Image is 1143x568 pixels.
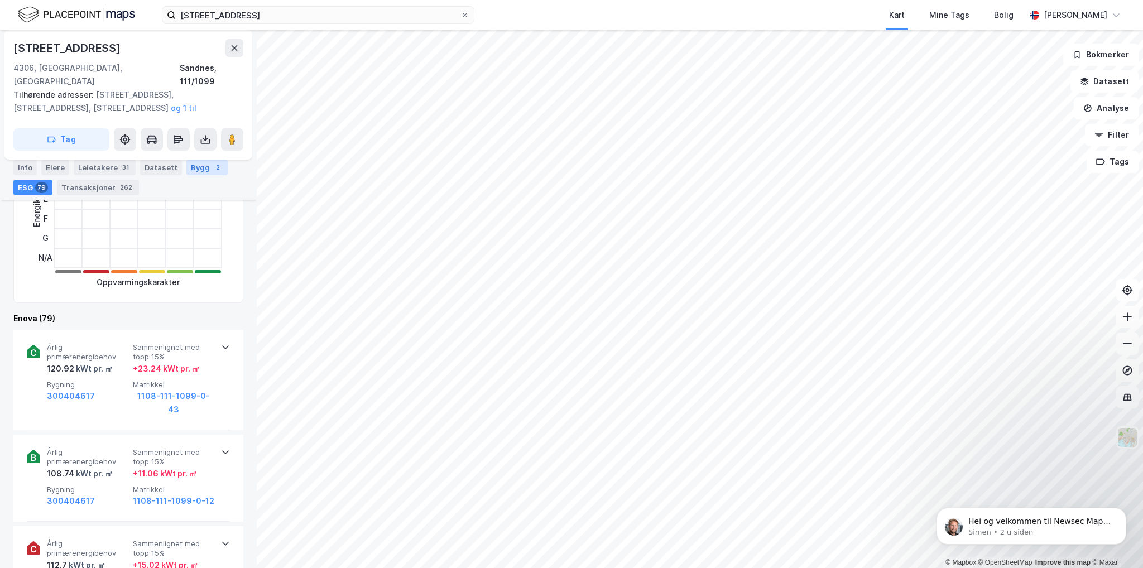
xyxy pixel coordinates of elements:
div: N/A [39,248,52,268]
span: Årlig primærenergibehov [47,539,128,559]
img: Z [1117,427,1138,448]
div: [PERSON_NAME] [1044,8,1107,22]
button: Tags [1087,151,1139,173]
div: Datasett [140,160,182,175]
div: Enova (79) [13,312,243,325]
div: Bolig [994,8,1014,22]
div: Energikarakter [30,171,44,227]
div: [STREET_ADDRESS] [13,39,123,57]
button: 1108-111-1099-0-43 [133,389,214,416]
div: 262 [118,182,135,193]
div: ESG [13,180,52,195]
button: Datasett [1070,70,1139,93]
span: Sammenlignet med topp 15% [133,539,214,559]
div: Leietakere [74,160,136,175]
img: logo.f888ab2527a4732fd821a326f86c7f29.svg [18,5,135,25]
button: Filter [1085,124,1139,146]
button: 1108-111-1099-0-12 [133,494,214,508]
span: Matrikkel [133,485,214,494]
div: Transaksjoner [57,180,139,195]
div: kWt pr. ㎡ [74,467,113,480]
span: Sammenlignet med topp 15% [133,343,214,362]
div: Bygg [186,160,228,175]
button: Tag [13,128,109,151]
span: Tilhørende adresser: [13,90,96,99]
span: Bygning [47,485,128,494]
a: Improve this map [1035,559,1091,566]
div: + 11.06 kWt pr. ㎡ [133,467,197,480]
div: + 23.24 kWt pr. ㎡ [133,362,200,376]
span: Årlig primærenergibehov [47,343,128,362]
span: Sammenlignet med topp 15% [133,447,214,467]
button: 300404617 [47,494,95,508]
div: 4306, [GEOGRAPHIC_DATA], [GEOGRAPHIC_DATA] [13,61,180,88]
span: Bygning [47,380,128,389]
div: Eiere [41,160,69,175]
div: [STREET_ADDRESS], [STREET_ADDRESS], [STREET_ADDRESS] [13,88,234,115]
button: Analyse [1074,97,1139,119]
div: 108.74 [47,467,113,480]
a: OpenStreetMap [978,559,1032,566]
span: Årlig primærenergibehov [47,447,128,467]
div: 2 [212,162,223,173]
div: 31 [120,162,131,173]
div: Oppvarmingskarakter [97,276,180,289]
div: Info [13,160,37,175]
div: Mine Tags [929,8,969,22]
input: Søk på adresse, matrikkel, gårdeiere, leietakere eller personer [176,7,460,23]
div: G [39,229,52,248]
div: 79 [35,182,48,193]
div: 120.92 [47,362,113,376]
div: F [39,209,52,229]
iframe: Intercom notifications melding [920,484,1143,562]
span: Matrikkel [133,380,214,389]
div: Sandnes, 111/1099 [180,61,243,88]
a: Mapbox [945,559,976,566]
div: Kart [889,8,905,22]
button: Bokmerker [1063,44,1139,66]
div: kWt pr. ㎡ [74,362,113,376]
button: 300404617 [47,389,95,403]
